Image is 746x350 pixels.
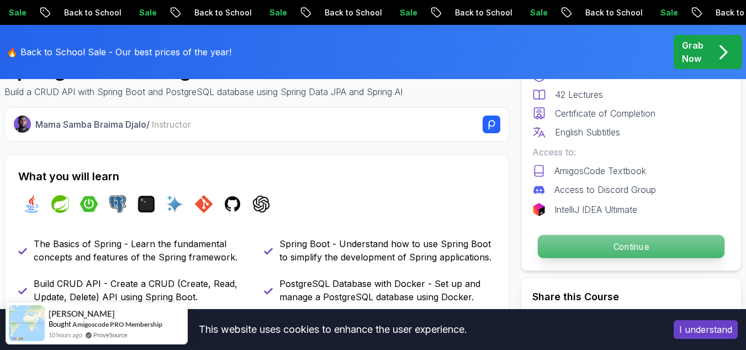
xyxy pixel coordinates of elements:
[279,237,496,264] p: Spring Boot - Understand how to use Spring Boot to simplify the development of Spring applications.
[109,195,126,213] img: postgres logo
[532,145,730,159] p: Access to:
[313,7,388,18] p: Back to School
[224,195,241,213] img: github logo
[532,203,546,216] img: jetbrains logo
[573,7,648,18] p: Back to School
[555,88,603,101] p: 42 Lectures
[72,320,162,329] a: Amigoscode PRO Membership
[137,195,155,213] img: terminal logo
[537,234,725,259] button: Continue
[49,320,71,328] span: Bought
[80,195,98,213] img: spring-boot logo
[554,183,656,196] p: Access to Discord Group
[518,7,553,18] p: Sale
[4,59,403,81] h1: Spring Boot for Beginners
[279,277,496,304] p: PostgreSQL Database with Docker - Set up and manage a PostgreSQL database using Docker.
[257,7,293,18] p: Sale
[8,317,657,342] div: This website uses cookies to enhance the user experience.
[93,330,128,339] a: ProveSource
[554,164,646,177] p: AmigosCode Textbook
[4,85,403,98] p: Build a CRUD API with Spring Boot and PostgreSQL database using Spring Data JPA and Spring AI
[674,320,738,339] button: Accept cookies
[51,195,69,213] img: spring logo
[152,119,191,130] span: Instructor
[182,7,257,18] p: Back to School
[388,7,423,18] p: Sale
[166,195,184,213] img: ai logo
[195,195,213,213] img: git logo
[9,305,45,341] img: provesource social proof notification image
[682,39,703,65] p: Grab Now
[14,116,31,133] img: Nelson Djalo
[538,235,724,258] p: Continue
[554,203,637,216] p: IntelliJ IDEA Ultimate
[52,7,127,18] p: Back to School
[49,309,115,318] span: [PERSON_NAME]
[49,330,82,339] span: 10 hours ago
[7,45,231,59] p: 🔥 Back to School Sale - Our best prices of the year!
[34,237,251,264] p: The Basics of Spring - Learn the fundamental concepts and features of the Spring framework.
[555,107,655,120] p: Certificate of Completion
[443,7,518,18] p: Back to School
[555,126,620,139] p: English Subtitles
[127,7,162,18] p: Sale
[648,7,684,18] p: Sale
[532,289,730,305] h2: Share this Course
[34,277,251,304] p: Build CRUD API - Create a CRUD (Create, Read, Update, Delete) API using Spring Boot.
[35,118,191,131] p: Mama Samba Braima Djalo /
[252,195,270,213] img: chatgpt logo
[23,195,40,213] img: java logo
[18,169,496,184] h2: What you will learn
